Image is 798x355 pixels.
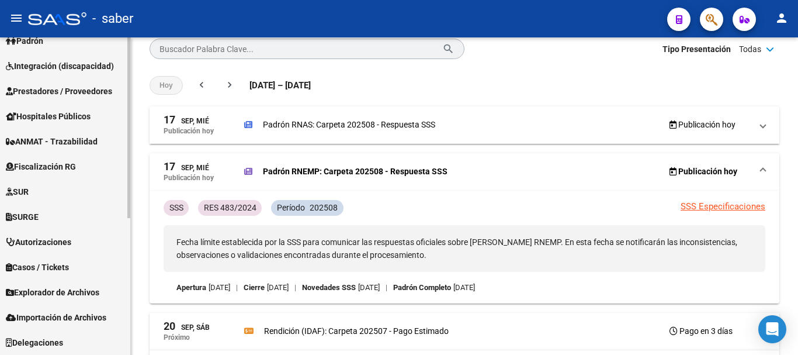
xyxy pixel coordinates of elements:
span: Autorizaciones [6,236,71,249]
p: Padrón Completo [393,281,451,294]
span: Padrón [6,35,43,47]
h3: Publicación hoy [669,116,735,133]
button: Hoy [150,76,183,95]
span: Integración (discapacidad) [6,60,114,73]
mat-expansion-panel-header: 17Sep, MiéPublicación hoyPadrón RNEMP: Carpeta 202508 - Respuesta SSSPublicación hoy [150,153,779,191]
p: Novedades SSS [302,281,356,294]
span: SUR [6,185,29,198]
span: 17 [164,115,175,125]
mat-icon: menu [9,11,23,25]
mat-icon: chevron_right [224,79,235,91]
mat-expansion-panel-header: 17Sep, MiéPublicación hoyPadrón RNAS: Carpeta 202508 - Respuesta SSSPublicación hoy [150,106,779,144]
span: ANMAT - Trazabilidad [6,135,98,148]
p: [DATE] [267,281,289,294]
p: Período [277,201,305,214]
span: 20 [164,321,175,332]
mat-icon: chevron_left [196,79,207,91]
mat-icon: person [775,11,789,25]
p: Padrón RNEMP: Carpeta 202508 - Respuesta SSS [263,165,447,178]
p: Publicación hoy [164,174,214,182]
span: Todas [739,43,761,56]
span: Casos / Tickets [6,261,69,274]
span: Delegaciones [6,336,63,349]
span: [DATE] – [DATE] [249,79,311,92]
div: 17Sep, MiéPublicación hoyPadrón RNEMP: Carpeta 202508 - Respuesta SSSPublicación hoy [150,191,779,304]
a: SSS Especificaciones [681,201,765,212]
span: Fiscalización RG [6,160,76,173]
p: [DATE] [358,281,380,294]
h3: Publicación hoy [669,163,737,180]
h3: Pago en 3 días [669,323,733,339]
mat-expansion-panel-header: 20Sep, SábPróximoRendición (IDAF): Carpeta 202507 - Pago EstimadoPago en 3 días [150,313,779,350]
span: 17 [164,161,175,172]
span: | [386,281,387,294]
div: Sep, Sáb [164,321,210,333]
p: Cierre [244,281,265,294]
p: Publicación hoy [164,127,214,135]
p: [DATE] [453,281,475,294]
div: Sep, Mié [164,161,209,174]
span: Prestadores / Proveedores [6,85,112,98]
span: | [294,281,296,294]
span: Importación de Archivos [6,311,106,324]
p: 202508 [310,201,338,214]
p: RES 483/2024 [204,201,256,214]
p: Padrón RNAS: Carpeta 202508 - Respuesta SSS [263,118,435,131]
span: SURGE [6,211,39,223]
span: - saber [92,6,133,32]
mat-icon: search [442,42,454,56]
div: Sep, Mié [164,115,209,127]
p: Rendición (IDAF): Carpeta 202507 - Pago Estimado [264,325,449,337]
p: SSS [169,201,183,214]
p: Fecha límite establecida por la SSS para comunicar las respuestas oficiales sobre [PERSON_NAME] R... [164,225,765,272]
p: Próximo [164,333,190,342]
span: Explorador de Archivos [6,286,99,299]
div: Open Intercom Messenger [758,315,786,343]
p: [DATE] [209,281,230,294]
span: Tipo Presentación [662,43,731,56]
span: Hospitales Públicos [6,110,91,123]
span: | [236,281,238,294]
p: Apertura [176,281,206,294]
